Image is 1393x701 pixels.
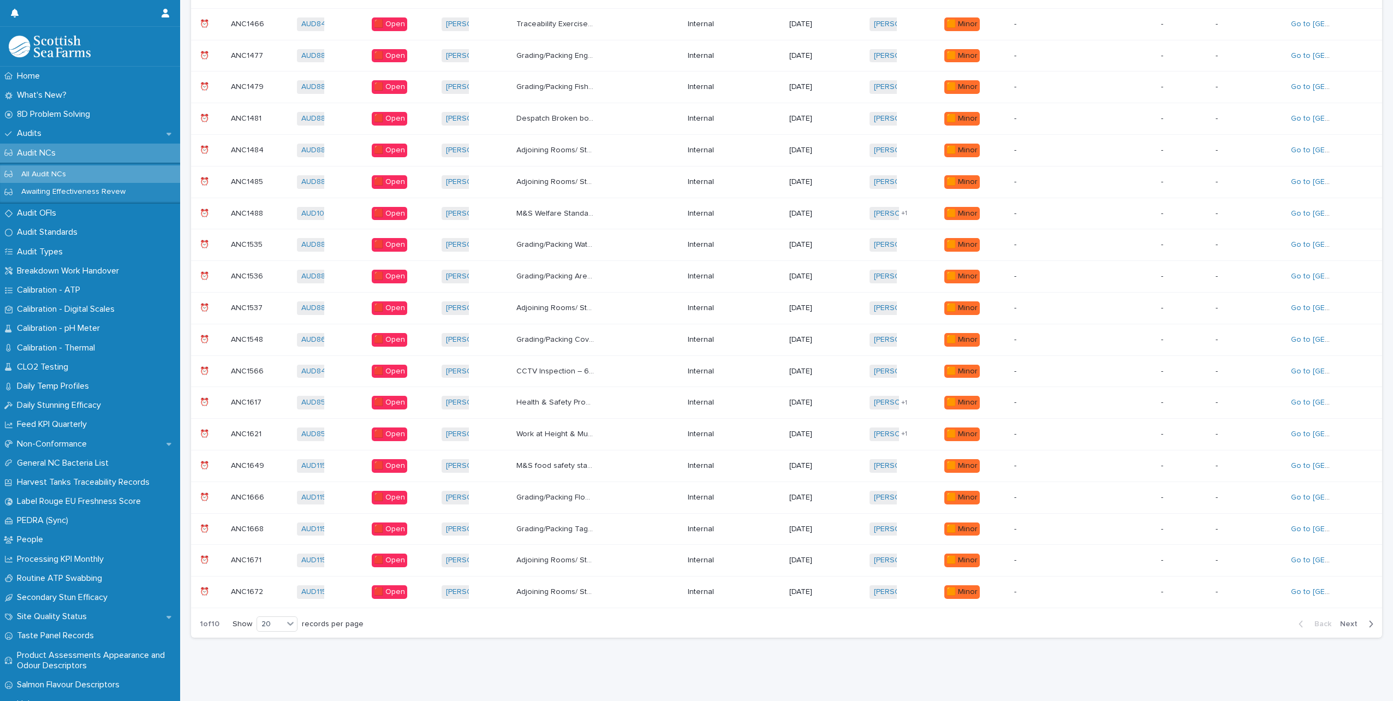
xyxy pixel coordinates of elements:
[944,365,980,378] div: 🟧 Minor
[200,17,211,29] p: ⏰
[372,522,407,536] div: 🟥 Open
[372,112,407,126] div: 🟥 Open
[13,439,96,449] p: Non-Conformance
[516,112,597,123] p: Despatch Broken box palletised. Despatch staff on break, checked again approx. 20minutes later an...
[301,177,330,187] a: AUD886
[874,430,933,439] a: [PERSON_NAME]
[1216,240,1254,249] p: -
[301,20,330,29] a: AUD842
[789,82,828,92] p: [DATE]
[789,51,828,61] p: [DATE]
[874,556,933,565] a: [PERSON_NAME]
[1291,210,1388,217] a: Go to [GEOGRAPHIC_DATA]
[200,554,211,565] p: ⏰
[446,398,505,407] a: [PERSON_NAME]
[231,522,266,534] p: ANC1668
[372,554,407,567] div: 🟥 Open
[1161,335,1200,344] p: -
[1291,336,1388,343] a: Go to [GEOGRAPHIC_DATA]
[516,554,597,565] p: Adjoining Rooms/ Storage Areas Packaging liners directly touching the floor in packaging store. P...
[901,210,907,217] span: + 1
[944,17,980,31] div: 🟧 Minor
[789,398,828,407] p: [DATE]
[688,525,727,534] p: Internal
[901,431,907,437] span: + 1
[944,49,980,63] div: 🟧 Minor
[1216,177,1254,187] p: -
[191,450,1382,482] tr: ⏰⏰ ANC1649ANC1649 AUD1154 🟥 Open[PERSON_NAME] M&S food safety standard [DATE] BRC issue 9 [TECHNI...
[13,247,72,257] p: Audit Types
[1291,304,1388,312] a: Go to [GEOGRAPHIC_DATA]
[1014,335,1053,344] p: -
[1216,525,1254,534] p: -
[1161,556,1200,565] p: -
[516,333,597,344] p: Grading/Packing Cover for grading controls ripped in a few places Pic23
[372,80,407,94] div: 🟥 Open
[301,461,331,471] a: AUD1154
[301,525,331,534] a: AUD1156
[231,301,265,313] p: ANC1537
[191,72,1382,103] tr: ⏰⏰ ANC1479ANC1479 AUD886 🟥 Open[PERSON_NAME] Grading/Packing Fish contact shovel head touching th...
[446,146,505,155] a: [PERSON_NAME]
[1161,209,1200,218] p: -
[191,40,1382,72] tr: ⏰⏰ ANC1477ANC1477 AUD886 🟥 Open[PERSON_NAME] Grading/Packing Engineers ‘do not operate’ sign, and...
[789,367,828,376] p: [DATE]
[200,427,211,439] p: ⏰
[191,292,1382,324] tr: ⏰⏰ ANC1537ANC1537 AUD887 🟥 Open[PERSON_NAME] Adjoining Rooms/ Storage Areas Harvesting/Gutting ch...
[231,17,266,29] p: ANC1466
[200,333,211,344] p: ⏰
[191,355,1382,387] tr: ⏰⏰ ANC1566ANC1566 AUD848 🟥 Open[PERSON_NAME] CCTV Inspection – 6.55am 2 x employees started hosin...
[301,209,334,218] a: AUD1062
[516,238,597,249] p: Grading/Packing Water dripping into open final pack boxes and product ice bins, from condensation...
[372,49,407,63] div: 🟥 Open
[789,114,828,123] p: [DATE]
[446,209,505,218] a: [PERSON_NAME]
[874,51,933,61] a: [PERSON_NAME]
[944,175,980,189] div: 🟧 Minor
[944,207,980,221] div: 🟧 Minor
[301,51,330,61] a: AUD886
[446,335,505,344] a: [PERSON_NAME]
[191,134,1382,166] tr: ⏰⏰ ANC1484ANC1484 AUD886 🟥 Open[PERSON_NAME] Adjoining Rooms/ Storage Areas Chemicals uncontrolle...
[516,427,597,439] p: Work at Height & Musculo-skeletal and upper limb disorders Large number of staff overdue or missi...
[874,493,933,502] a: [PERSON_NAME]
[1216,20,1254,29] p: -
[1291,525,1388,533] a: Go to [GEOGRAPHIC_DATA]
[372,144,407,157] div: 🟥 Open
[1291,430,1388,438] a: Go to [GEOGRAPHIC_DATA]
[688,209,727,218] p: Internal
[13,400,110,411] p: Daily Stunning Efficacy
[874,272,933,281] a: [PERSON_NAME]
[944,333,980,347] div: 🟧 Minor
[301,272,330,281] a: AUD887
[1161,461,1200,471] p: -
[200,207,211,218] p: ⏰
[1216,430,1254,439] p: -
[446,20,505,29] a: [PERSON_NAME]
[688,20,727,29] p: Internal
[1161,430,1200,439] p: -
[789,525,828,534] p: [DATE]
[688,82,727,92] p: Internal
[13,90,75,100] p: What's New?
[200,459,211,471] p: ⏰
[789,430,828,439] p: [DATE]
[446,367,505,376] a: [PERSON_NAME]
[372,396,407,409] div: 🟥 Open
[1014,177,1053,187] p: -
[231,175,265,187] p: ANC1485
[1014,398,1053,407] p: -
[1291,272,1388,280] a: Go to [GEOGRAPHIC_DATA]
[446,114,505,123] a: [PERSON_NAME]
[13,148,64,158] p: Audit NCs
[901,400,907,406] span: + 1
[516,396,597,407] p: Health & Safety Provision No 'not suitable for drinking' signs at taps. Only one 'drinking water'...
[1161,146,1200,155] p: -
[13,343,104,353] p: Calibration - Thermal
[1216,82,1254,92] p: -
[13,285,89,295] p: Calibration - ATP
[13,128,50,139] p: Audits
[789,20,828,29] p: [DATE]
[13,109,99,120] p: 8D Problem Solving
[200,301,211,313] p: ⏰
